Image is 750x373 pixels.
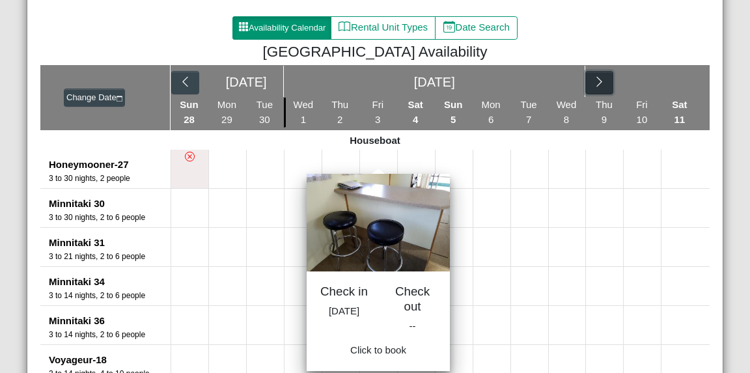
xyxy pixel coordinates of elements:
[50,43,700,61] h4: [GEOGRAPHIC_DATA] Availability
[49,275,171,290] div: Minnitaki 34
[331,16,436,40] button: bookRental Unit Types
[232,16,331,40] button: grid3x3 gap fillAvailability Calendar
[585,98,623,128] li: Thu
[49,158,171,173] div: Honeymooner-27
[49,290,171,301] div: Number of Guests
[64,89,125,107] button: Change Datecalendar
[320,284,368,299] h5: Check in
[473,98,510,128] li: Mon
[117,96,123,102] svg: calendar
[179,76,191,88] svg: chevron left
[548,98,586,128] li: Wed
[284,98,322,128] li: Wed
[171,98,208,128] li: Sun
[259,114,270,125] span: 30
[246,98,284,128] li: Tue
[322,98,359,128] li: Thu
[413,114,418,125] span: 4
[49,197,171,212] div: Minnitaki 30
[49,173,171,184] div: Number of Guests
[451,114,456,125] span: 5
[674,114,686,125] span: 11
[443,21,456,33] svg: calendar date
[301,114,306,125] span: 1
[208,98,246,128] li: Mon
[585,71,613,94] button: chevron right
[49,236,171,251] div: Minnitaki 31
[435,16,518,40] button: calendar dateDate Search
[526,114,531,125] span: 7
[488,114,493,125] span: 6
[602,114,607,125] span: 9
[339,21,351,33] svg: book
[320,304,368,319] p: [DATE]
[49,353,171,368] div: Voyageur-18
[337,114,342,125] span: 2
[320,343,437,358] div: Click to book
[209,66,285,97] div: [DATE]
[284,66,585,97] div: [DATE]
[637,114,648,125] span: 10
[510,98,548,128] li: Tue
[359,98,397,128] li: Fri
[375,114,380,125] span: 3
[185,152,195,161] svg: x circle
[49,314,171,329] div: Minnitaki 36
[397,98,435,128] li: Sat
[593,76,605,88] svg: chevron right
[388,284,437,314] h5: Check out
[435,98,473,128] li: Sun
[49,251,171,262] div: Number of Guests
[184,114,195,125] span: 28
[171,71,199,94] button: chevron left
[40,130,710,150] div: Houseboat
[221,114,232,125] span: 29
[623,98,661,128] li: Fri
[238,21,249,32] svg: grid3x3 gap fill
[564,114,569,125] span: 8
[49,212,171,223] div: Number of Guests
[661,98,699,128] li: Sat
[49,329,171,340] div: Number of Guests
[410,320,416,331] span: --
